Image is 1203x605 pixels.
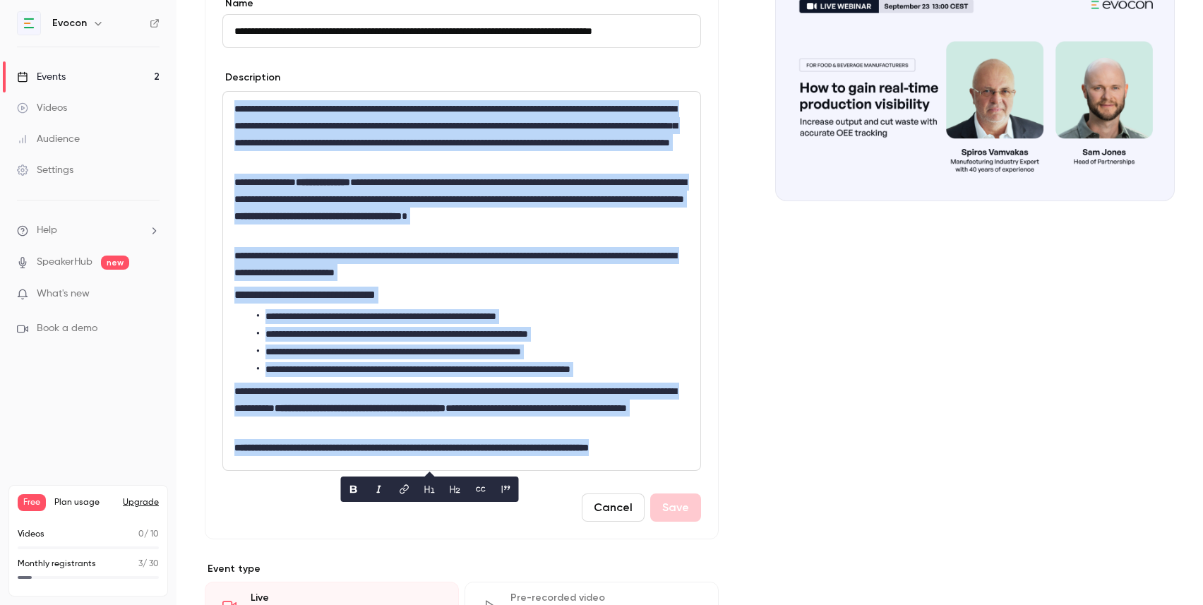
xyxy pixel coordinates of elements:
[37,287,90,301] span: What's new
[138,560,143,568] span: 3
[18,494,46,511] span: Free
[495,478,517,501] button: blockquote
[342,478,365,501] button: bold
[18,558,96,570] p: Monthly registrants
[138,558,159,570] p: / 30
[222,71,280,85] label: Description
[223,92,700,470] div: editor
[222,91,701,471] section: description
[37,321,97,336] span: Book a demo
[17,70,66,84] div: Events
[393,478,416,501] button: link
[510,591,701,605] div: Pre-recorded video
[37,255,92,270] a: SpeakerHub
[123,497,159,508] button: Upgrade
[138,528,159,541] p: / 10
[54,497,114,508] span: Plan usage
[251,591,441,605] div: Live
[18,12,40,35] img: Evocon
[17,132,80,146] div: Audience
[143,288,160,301] iframe: Noticeable Trigger
[205,562,719,576] p: Event type
[101,256,129,270] span: new
[17,101,67,115] div: Videos
[18,528,44,541] p: Videos
[368,478,390,501] button: italic
[17,163,73,177] div: Settings
[52,16,87,30] h6: Evocon
[17,223,160,238] li: help-dropdown-opener
[138,530,144,539] span: 0
[582,493,645,522] button: Cancel
[37,223,57,238] span: Help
